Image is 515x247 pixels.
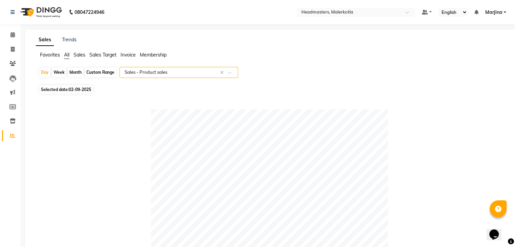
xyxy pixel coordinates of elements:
span: Membership [140,52,167,58]
div: Day [39,68,50,77]
span: Sales [73,52,85,58]
span: Favorites [40,52,60,58]
span: Clear all [220,69,226,76]
span: Sales Target [89,52,116,58]
div: Week [52,68,66,77]
a: Sales [36,34,54,46]
span: Invoice [121,52,136,58]
div: Month [68,68,83,77]
span: 02-09-2025 [69,87,91,92]
span: Marjina [485,9,502,16]
span: Selected date: [39,85,93,94]
b: 08047224946 [74,3,104,22]
div: Custom Range [85,68,116,77]
iframe: chat widget [487,220,508,240]
a: Trends [62,37,77,43]
span: All [64,52,69,58]
img: logo [17,3,64,22]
